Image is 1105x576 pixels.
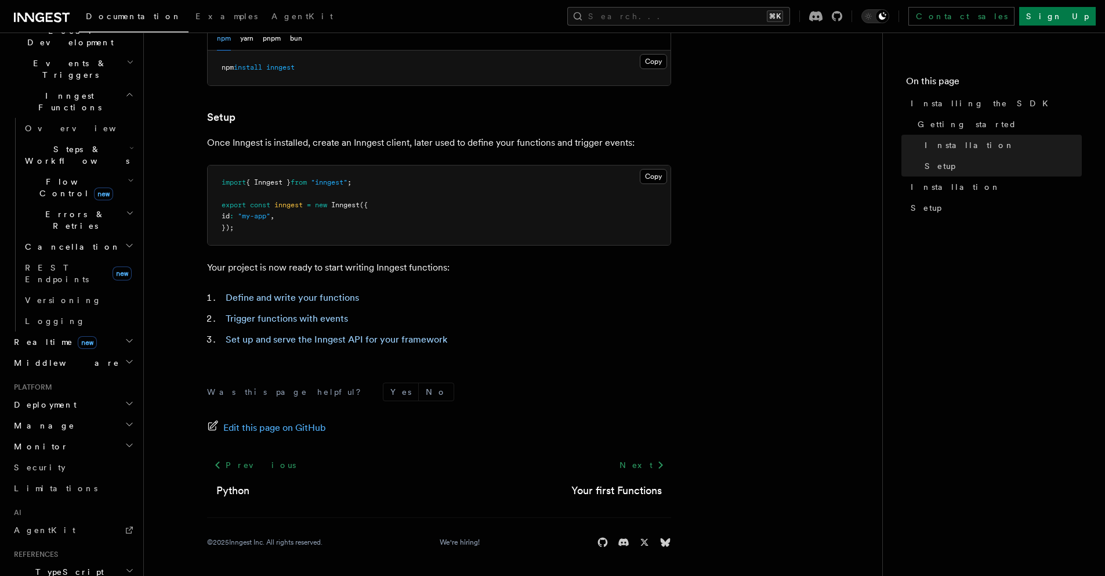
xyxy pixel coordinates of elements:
a: REST Endpointsnew [20,257,136,290]
a: Examples [189,3,265,31]
div: Inngest Functions [9,118,136,332]
span: = [307,201,311,209]
span: "my-app" [238,212,270,220]
span: AgentKit [14,525,75,535]
span: , [270,212,274,220]
button: pnpm [263,27,281,51]
a: Setup [920,156,1082,177]
span: Installation [925,139,1015,151]
span: Flow Control [20,176,128,199]
button: Deployment [9,394,136,415]
a: We're hiring! [440,538,480,547]
span: const [250,201,270,209]
button: yarn [240,27,253,51]
a: Setup [207,109,236,125]
a: Sign Up [1019,7,1096,26]
a: Trigger functions with events [226,313,348,324]
a: Getting started [913,114,1082,135]
button: Errors & Retries [20,204,136,236]
span: inngest [274,201,303,209]
a: Python [216,483,249,499]
button: Local Development [9,20,136,53]
span: Errors & Retries [20,208,126,232]
span: export [222,201,246,209]
button: Search...⌘K [567,7,790,26]
button: Inngest Functions [9,85,136,118]
button: Flow Controlnew [20,171,136,204]
span: Limitations [14,484,97,493]
kbd: ⌘K [767,10,783,22]
span: Documentation [86,12,182,21]
span: Installing the SDK [911,98,1055,109]
a: Documentation [79,3,189,33]
span: Getting started [918,118,1017,130]
a: Overview [20,118,136,139]
span: Setup [911,202,941,214]
span: Monitor [9,441,68,452]
p: Your project is now ready to start writing Inngest functions: [207,260,671,276]
span: Inngest Functions [9,90,125,113]
span: Examples [195,12,258,21]
span: Deployment [9,399,77,411]
a: Limitations [9,478,136,499]
button: Monitor [9,436,136,457]
button: Realtimenew [9,332,136,352]
a: Define and write your functions [226,292,359,303]
span: import [222,178,246,186]
a: Edit this page on GitHub [207,420,326,436]
span: Installation [911,181,1001,193]
span: Steps & Workflows [20,143,129,167]
p: Once Inngest is installed, create an Inngest client, later used to define your functions and trig... [207,135,671,151]
span: new [78,336,97,349]
span: new [315,201,327,209]
span: install [234,63,262,71]
span: new [94,188,113,200]
a: Previous [207,455,303,476]
span: Middleware [9,357,119,369]
span: Logging [25,316,85,326]
a: Next [613,455,671,476]
span: inngest [266,63,295,71]
span: Security [14,463,66,472]
a: Versioning [20,290,136,311]
button: Copy [640,169,667,184]
span: REST Endpoints [25,263,89,284]
button: Yes [383,383,418,401]
span: AI [9,508,21,517]
button: Copy [640,54,667,69]
span: Setup [925,160,955,172]
span: new [113,267,132,280]
button: bun [290,27,302,51]
span: Local Development [9,25,126,48]
span: npm [222,63,234,71]
span: References [9,550,58,559]
span: Cancellation [20,241,121,253]
span: Overview [25,124,144,133]
a: AgentKit [265,3,340,31]
button: Steps & Workflows [20,139,136,171]
button: Manage [9,415,136,436]
a: Installing the SDK [906,93,1082,114]
a: Logging [20,311,136,332]
a: Set up and serve the Inngest API for your framework [226,334,447,345]
h4: On this page [906,74,1082,93]
span: Realtime [9,336,97,348]
button: Cancellation [20,236,136,257]
button: Events & Triggers [9,53,136,85]
span: Events & Triggers [9,57,126,81]
span: Manage [9,420,75,431]
span: from [291,178,307,186]
a: Your first Functions [571,483,662,499]
span: id [222,212,230,220]
a: Installation [920,135,1082,156]
span: : [230,212,234,220]
a: AgentKit [9,520,136,541]
span: Edit this page on GitHub [223,420,326,436]
span: ; [347,178,352,186]
a: Security [9,457,136,478]
div: © 2025 Inngest Inc. All rights reserved. [207,538,323,547]
button: Middleware [9,352,136,373]
p: Was this page helpful? [207,386,369,398]
button: npm [217,27,231,51]
span: Platform [9,383,52,392]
